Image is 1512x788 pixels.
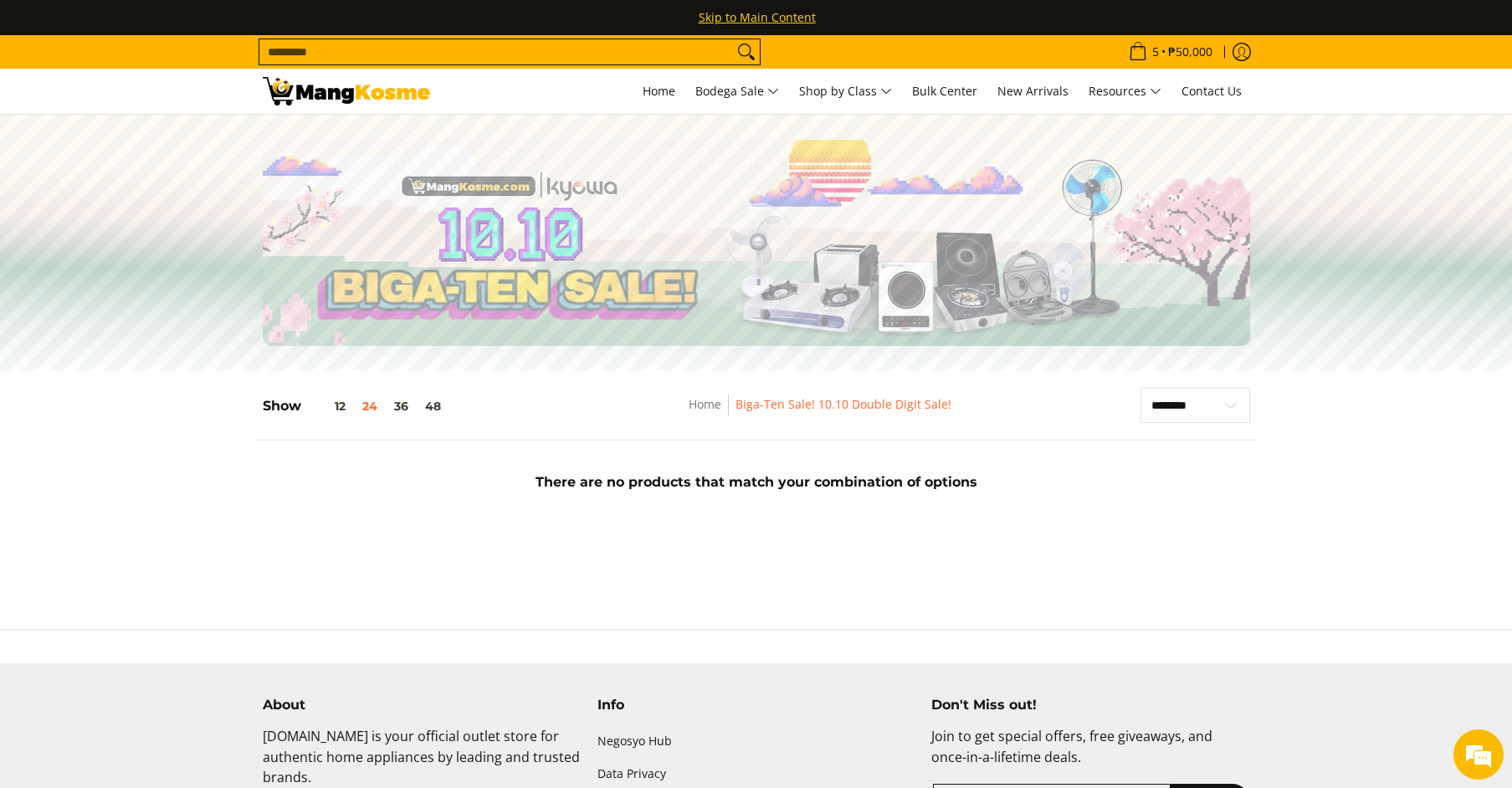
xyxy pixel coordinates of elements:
h5: There are no products that match your combination of options [254,474,1258,491]
h4: About [263,697,581,713]
button: 48 [417,399,449,413]
a: Log in [1225,35,1258,69]
a: Shop by Class [791,69,900,114]
ul: Customer Navigation [254,35,1258,69]
a: Bodega Sale [687,69,787,114]
h4: Don't Miss out! [931,697,1249,713]
a: Home [634,69,684,114]
a: Biga-Ten Sale! 10.10 Double Digit Sale! [735,396,951,412]
nav: Main Menu [447,69,1250,114]
span: ₱50,000 [1166,46,1215,58]
button: 12 [301,399,354,413]
a: Negosyo Hub [597,726,915,758]
button: 24 [354,399,386,413]
span: • [1124,43,1217,61]
span: Home [643,83,675,99]
span: We're online! [97,211,231,380]
a: Resources [1080,69,1170,114]
div: Minimize live chat window [274,8,315,49]
div: Chat with us now [87,94,281,116]
p: Join to get special offers, free giveaways, and once-in-a-lifetime deals. [931,726,1249,785]
a: Contact Us [1173,69,1250,114]
h4: Info [597,697,915,713]
span: 5 [1150,46,1161,58]
nav: Breadcrumbs [573,394,1067,432]
span: Bulk Center [912,83,977,99]
textarea: Type your message and hit 'Enter' [8,457,319,516]
span: New Arrivals [997,83,1069,99]
span: Shop by Class [799,81,892,102]
h5: Show [263,398,449,415]
button: Search [733,39,760,64]
img: Biga-Ten Sale! 10.10 Double Digit Sale! | Mang Kosme [263,77,430,106]
button: 36 [386,399,417,413]
a: Bulk Center [904,69,986,114]
a: Cart [1116,35,1225,69]
span: Resources [1089,81,1161,102]
span: Bodega Sale [695,81,779,102]
span: Contact Us [1181,83,1242,99]
a: Home [689,396,721,412]
a: New Arrivals [989,69,1077,114]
